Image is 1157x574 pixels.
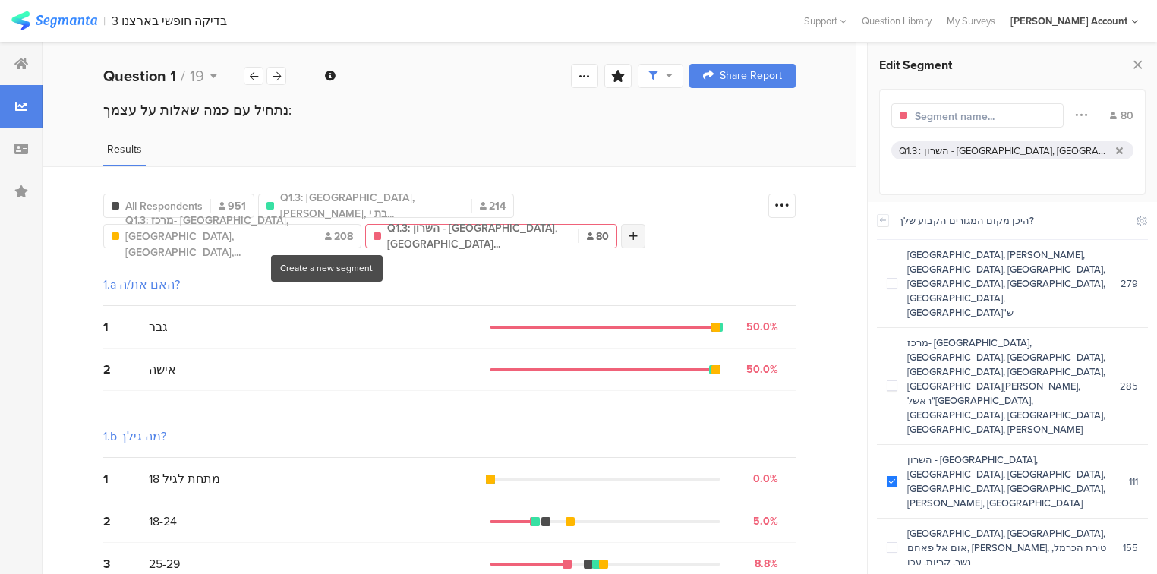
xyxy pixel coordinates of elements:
[746,319,778,335] div: 50.0%
[753,471,778,487] div: 0.0%
[103,555,149,572] div: 3
[125,198,203,214] span: All Respondents
[325,229,353,244] span: 208
[103,512,149,530] div: 2
[149,318,168,336] span: גבר
[103,470,149,487] div: 1
[149,512,177,530] span: 18-24
[149,470,220,487] span: מתחת לגיל 18
[103,318,149,336] div: 1
[149,555,180,572] span: 25-29
[387,220,571,252] span: Q1.3: השרון - [GEOGRAPHIC_DATA], [GEOGRAPHIC_DATA]...
[879,56,952,74] span: Edit Segment
[149,361,176,378] span: אישה
[924,143,1110,158] div: השרון - [GEOGRAPHIC_DATA], [GEOGRAPHIC_DATA], [GEOGRAPHIC_DATA], [GEOGRAPHIC_DATA], [GEOGRAPHIC_D...
[480,198,506,214] span: 214
[753,513,778,529] div: 5.0%
[897,336,1120,437] div: מרכז- [GEOGRAPHIC_DATA], [GEOGRAPHIC_DATA], [GEOGRAPHIC_DATA], [GEOGRAPHIC_DATA], [GEOGRAPHIC_DAT...
[112,14,227,28] div: 3 בדיקה חופשי בארצנו
[280,190,464,222] span: Q1.3: [GEOGRAPHIC_DATA], [PERSON_NAME], בת י...
[103,65,176,87] b: Question 1
[1110,108,1133,124] div: 80
[190,65,204,87] span: 19
[103,427,166,445] div: 1.b מה גילך?
[107,141,142,157] span: Results
[1121,276,1138,291] div: 279
[898,213,1127,228] div: היכן מקום המגורים הקבוע שלך?
[746,361,778,377] div: 50.0%
[11,11,97,30] img: segmanta logo
[939,14,1003,28] a: My Surveys
[103,361,149,378] div: 2
[804,9,846,33] div: Support
[899,143,917,158] div: Q1.3
[1129,475,1138,489] div: 111
[919,143,924,158] div: :
[720,71,782,81] span: Share Report
[915,109,1047,125] input: Segment name...
[103,100,796,120] div: נתחיל עם כמה ﻿שאלות על עצמך:
[755,556,778,572] div: 8.8%
[897,526,1123,569] div: [GEOGRAPHIC_DATA], [GEOGRAPHIC_DATA], אום אל פאחם, [PERSON_NAME], טירת הכרמל, נשר, קריות, עכו
[854,14,939,28] a: Question Library
[897,453,1129,510] div: השרון - [GEOGRAPHIC_DATA], [GEOGRAPHIC_DATA], [GEOGRAPHIC_DATA], [GEOGRAPHIC_DATA], [GEOGRAPHIC_D...
[103,12,106,30] div: |
[181,65,185,87] span: /
[587,229,609,244] span: 80
[125,213,309,260] span: Q1.3: מרכז- [GEOGRAPHIC_DATA], [GEOGRAPHIC_DATA], [GEOGRAPHIC_DATA],...
[1123,541,1138,555] div: 155
[1120,379,1138,393] div: 285
[897,248,1121,320] div: [GEOGRAPHIC_DATA], [PERSON_NAME], [GEOGRAPHIC_DATA], [GEOGRAPHIC_DATA], [GEOGRAPHIC_DATA], [GEOGR...
[103,276,180,293] div: 1.a האם את/ה?
[1010,14,1127,28] div: [PERSON_NAME] Account
[280,262,373,275] div: Create a new segment
[219,198,246,214] span: 951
